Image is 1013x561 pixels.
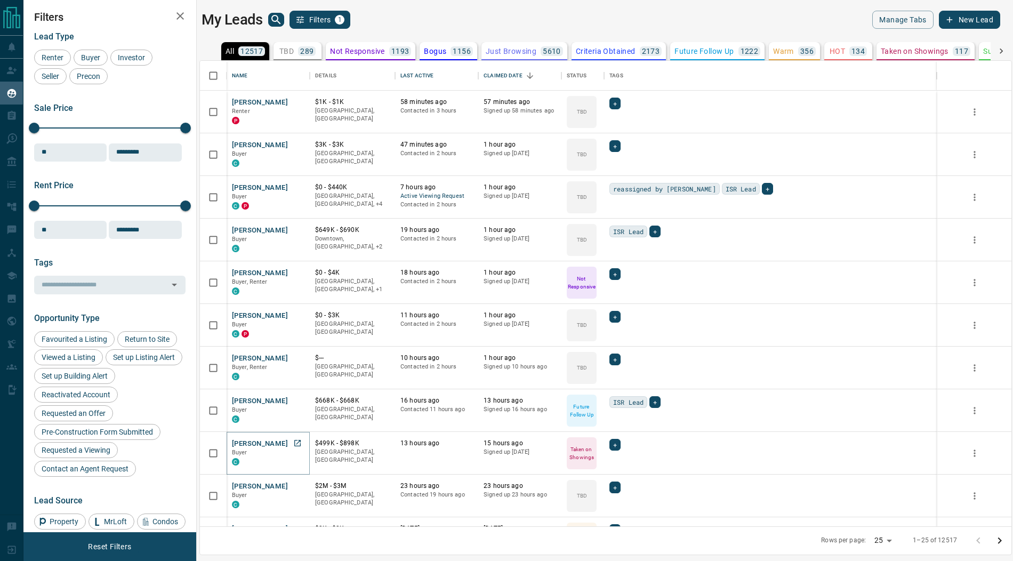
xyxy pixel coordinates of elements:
[34,180,74,190] span: Rent Price
[315,396,390,405] p: $668K - $668K
[315,226,390,235] p: $649K - $690K
[967,445,983,461] button: more
[967,189,983,205] button: more
[34,50,71,66] div: Renter
[315,363,390,379] p: [GEOGRAPHIC_DATA], [GEOGRAPHIC_DATA]
[741,47,759,55] p: 1222
[121,335,173,343] span: Return to Site
[38,335,111,343] span: Favourited a Listing
[315,107,390,123] p: [GEOGRAPHIC_DATA], [GEOGRAPHIC_DATA]
[330,47,385,55] p: Not Responsive
[34,387,118,403] div: Reactivated Account
[967,317,983,333] button: more
[967,232,983,248] button: more
[38,409,109,418] span: Requested an Offer
[232,354,288,364] button: [PERSON_NAME]
[400,235,473,243] p: Contacted in 2 hours
[227,61,310,91] div: Name
[649,226,661,237] div: +
[34,31,74,42] span: Lead Type
[81,538,138,556] button: Reset Filters
[613,183,715,194] span: reassigned by [PERSON_NAME]
[400,268,473,277] p: 18 hours ago
[851,47,865,55] p: 134
[232,415,239,423] div: condos.ca
[100,517,131,526] span: MrLoft
[484,107,556,115] p: Signed up 58 minutes ago
[400,363,473,371] p: Contacted in 2 hours
[232,150,247,157] span: Buyer
[766,183,769,194] span: +
[484,396,556,405] p: 13 hours ago
[315,149,390,166] p: [GEOGRAPHIC_DATA], [GEOGRAPHIC_DATA]
[484,482,556,491] p: 23 hours ago
[424,47,446,55] p: Bogus
[453,47,471,55] p: 1156
[315,320,390,336] p: [GEOGRAPHIC_DATA], [GEOGRAPHIC_DATA]
[653,397,657,407] span: +
[315,439,390,448] p: $499K - $898K
[34,11,186,23] h2: Filters
[315,183,390,192] p: $0 - $440K
[967,403,983,419] button: more
[642,47,660,55] p: 2173
[34,368,115,384] div: Set up Building Alert
[34,405,113,421] div: Requested an Offer
[400,277,473,286] p: Contacted in 2 hours
[232,311,288,321] button: [PERSON_NAME]
[561,61,604,91] div: Status
[726,183,756,194] span: ISR Lead
[38,428,157,436] span: Pre-Construction Form Submitted
[913,536,957,545] p: 1–25 of 12517
[34,424,160,440] div: Pre-Construction Form Submitted
[613,141,617,151] span: +
[577,150,587,158] p: TBD
[69,68,108,84] div: Precon
[117,331,177,347] div: Return to Site
[773,47,794,55] p: Warm
[240,47,263,55] p: 12517
[232,373,239,380] div: condos.ca
[609,268,621,280] div: +
[577,321,587,329] p: TBD
[484,354,556,363] p: 1 hour ago
[38,353,99,362] span: Viewed a Listing
[613,354,617,365] span: +
[400,524,473,533] p: [DATE]
[232,183,288,193] button: [PERSON_NAME]
[34,103,73,113] span: Sale Price
[484,268,556,277] p: 1 hour ago
[400,439,473,448] p: 13 hours ago
[400,491,473,499] p: Contacted 19 hours ago
[232,226,288,236] button: [PERSON_NAME]
[609,98,621,109] div: +
[310,61,395,91] div: Details
[291,436,304,450] a: Open in New Tab
[336,16,343,23] span: 1
[577,193,587,201] p: TBD
[34,442,118,458] div: Requested a Viewing
[522,68,537,83] button: Sort
[300,47,313,55] p: 289
[232,98,288,108] button: [PERSON_NAME]
[74,50,108,66] div: Buyer
[400,107,473,115] p: Contacted in 3 hours
[609,524,621,536] div: +
[315,61,336,91] div: Details
[967,360,983,376] button: more
[232,482,288,492] button: [PERSON_NAME]
[577,108,587,116] p: TBD
[568,403,596,419] p: Future Follow Up
[484,61,522,91] div: Claimed Date
[484,98,556,107] p: 57 minutes ago
[478,61,561,91] div: Claimed Date
[400,405,473,414] p: Contacted 11 hours ago
[34,349,103,365] div: Viewed a Listing
[106,349,182,365] div: Set up Listing Alert
[242,330,249,338] div: property.ca
[315,268,390,277] p: $0 - $4K
[567,61,586,91] div: Status
[609,482,621,493] div: +
[232,159,239,167] div: condos.ca
[38,390,114,399] span: Reactivated Account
